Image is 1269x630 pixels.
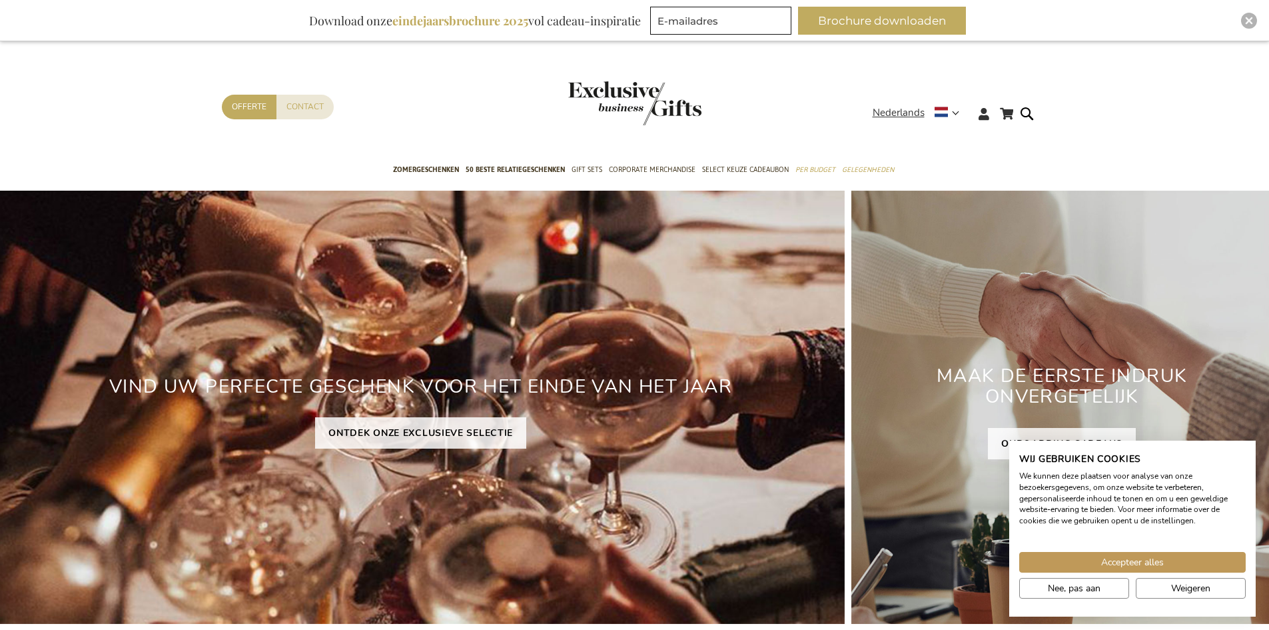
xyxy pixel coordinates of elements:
p: We kunnen deze plaatsen voor analyse van onze bezoekersgegevens, om onze website te verbeteren, g... [1019,471,1246,527]
span: Select Keuze Cadeaubon [702,163,789,177]
img: Close [1245,17,1253,25]
span: Gelegenheden [842,163,894,177]
div: Nederlands [873,105,968,121]
a: ONTDEK ONZE EXCLUSIEVE SELECTIE [315,417,526,449]
button: Brochure downloaden [798,7,966,35]
span: Weigeren [1171,581,1210,595]
span: Nee, pas aan [1048,581,1100,595]
b: eindejaarsbrochure 2025 [392,13,528,29]
span: Corporate Merchandise [609,163,695,177]
span: 50 beste relatiegeschenken [466,163,565,177]
img: Exclusive Business gifts logo [568,81,701,125]
span: Nederlands [873,105,925,121]
button: Alle cookies weigeren [1136,578,1246,599]
a: ONBOARDING CADEAUS [988,428,1136,459]
div: Download onze vol cadeau-inspiratie [303,7,647,35]
button: Accepteer alle cookies [1019,552,1246,573]
button: Pas cookie voorkeuren aan [1019,578,1129,599]
h2: Wij gebruiken cookies [1019,453,1246,465]
span: Zomergeschenken [393,163,459,177]
form: marketing offers and promotions [650,7,795,39]
div: Close [1241,13,1257,29]
span: Accepteer alles [1101,555,1164,569]
a: store logo [568,81,635,125]
span: Per Budget [795,163,835,177]
a: Contact [276,95,334,119]
a: Offerte [222,95,276,119]
input: E-mailadres [650,7,791,35]
span: Gift Sets [572,163,602,177]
